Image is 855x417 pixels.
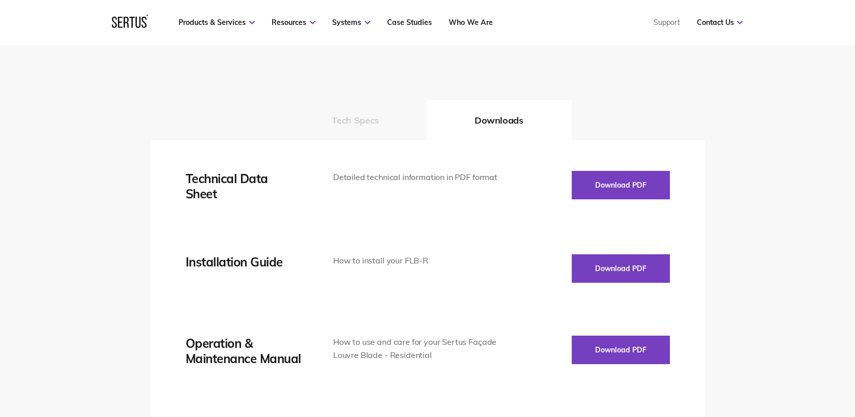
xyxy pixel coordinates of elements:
[572,336,670,364] button: Download PDF
[387,18,432,27] a: Case Studies
[272,18,315,27] a: Resources
[333,336,502,362] div: How to use and care for your Sertus Façade Louvre Blade - Residential
[696,18,743,27] a: Contact Us
[653,18,680,27] a: Support
[186,336,303,366] div: Operation & Maintenance Manual
[284,100,426,140] button: Tech Specs
[333,171,502,184] div: Detailed technical information in PDF format
[449,18,492,27] a: Who We Are
[333,254,502,267] div: How to install your FLB-R
[572,171,670,199] button: Download PDF
[332,18,370,27] a: Systems
[572,254,670,283] button: Download PDF
[186,254,303,270] div: Installation Guide
[179,18,255,27] a: Products & Services
[186,171,303,201] div: Technical Data Sheet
